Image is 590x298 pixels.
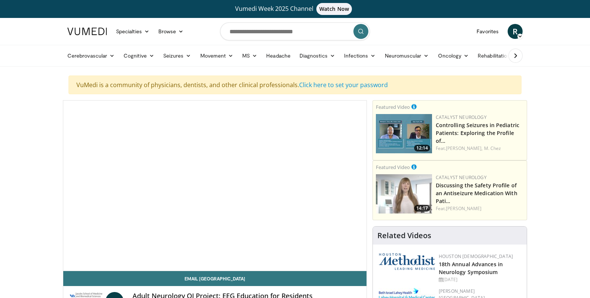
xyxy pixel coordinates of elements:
[436,174,487,181] a: Catalyst Neurology
[473,48,514,63] a: Rehabilitation
[69,3,521,15] a: Vumedi Week 2025 ChannelWatch Now
[376,174,432,213] img: c23d0a25-a0b6-49e6-ba12-869cdc8b250a.png.150x105_q85_crop-smart_upscale.jpg
[472,24,503,39] a: Favorites
[340,48,380,63] a: Infections
[376,114,432,153] a: 12:14
[436,122,519,144] a: Controlling Seizures in Pediatric Patients: Exploring the Profile of…
[376,164,410,170] small: Featured Video
[446,145,483,151] a: [PERSON_NAME],
[439,276,521,283] div: [DATE]
[436,182,517,205] a: Discussing the Safety Profile of an Antiseizure Medication With Pati…
[439,261,503,276] a: 18th Annual Advances in Neurology Symposium
[299,81,388,89] a: Click here to set your password
[376,174,432,213] a: 14:17
[196,48,238,63] a: Movement
[295,48,340,63] a: Diagnostics
[235,4,355,13] span: Vumedi Week 2025 Channel
[436,114,487,120] a: Catalyst Neurology
[220,22,370,40] input: Search topics, interventions
[377,231,431,240] h4: Related Videos
[436,205,524,212] div: Feat.
[380,48,434,63] a: Neuromuscular
[434,48,474,63] a: Oncology
[316,3,352,15] span: Watch Now
[159,48,196,63] a: Seizures
[112,24,154,39] a: Specialties
[414,205,430,212] span: 14:17
[446,205,481,212] a: [PERSON_NAME]
[376,104,410,110] small: Featured Video
[414,145,430,151] span: 12:14
[63,48,119,63] a: Cerebrovascular
[63,101,367,271] video-js: Video Player
[119,48,159,63] a: Cognitive
[262,48,295,63] a: Headache
[67,28,107,35] img: VuMedi Logo
[376,114,432,153] img: 5e01731b-4d4e-47f8-b775-0c1d7f1e3c52.png.150x105_q85_crop-smart_upscale.jpg
[439,253,513,259] a: Houston [DEMOGRAPHIC_DATA]
[238,48,262,63] a: MS
[69,76,521,94] div: VuMedi is a community of physicians, dentists, and other clinical professionals.
[508,24,523,39] a: R
[484,145,501,151] a: M. Chez
[436,145,524,152] div: Feat.
[154,24,188,39] a: Browse
[379,253,435,270] img: 5e4488cc-e109-4a4e-9fd9-73bb9237ee91.png.150x105_q85_autocrop_double_scale_upscale_version-0.2.png
[63,271,367,286] a: Email [GEOGRAPHIC_DATA]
